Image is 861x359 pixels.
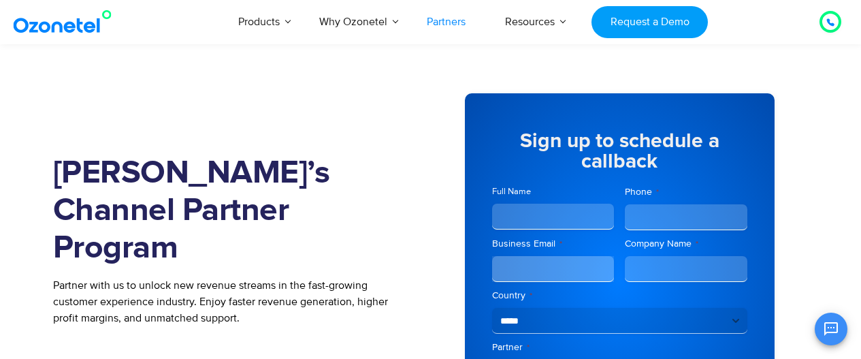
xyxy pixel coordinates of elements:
[492,341,747,354] label: Partner
[591,6,708,38] a: Request a Demo
[492,131,747,172] h5: Sign up to schedule a callback
[625,237,747,251] label: Company Name
[492,237,615,251] label: Business Email
[53,277,410,326] p: Partner with us to unlock new revenue streams in the fast-growing customer experience industry. E...
[492,185,615,198] label: Full Name
[815,313,847,345] button: Open chat
[53,155,410,267] h1: [PERSON_NAME]’s Channel Partner Program
[625,185,747,199] label: Phone
[492,289,747,302] label: Country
